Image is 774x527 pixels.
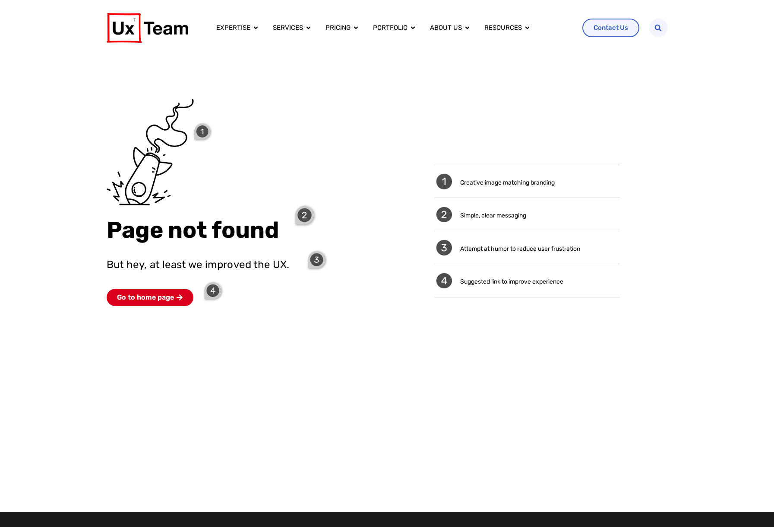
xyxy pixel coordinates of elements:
p: But hey, at least we improved the UX. [107,258,303,271]
a: Contact Us [582,19,639,37]
div: Menu Toggle [209,19,575,36]
a: About us [430,23,462,33]
p: Creative image matching branding [460,178,628,187]
a: Portfolio [373,23,408,33]
h1: Page not found [107,216,303,244]
p: Simple, clear messaging [460,211,645,220]
p: Attempt at humor to reduce user frustration [460,244,628,253]
a: Go to home page [107,289,193,306]
a: Pricing [325,23,351,33]
p: Suggested link to improve experience [460,277,628,286]
nav: Menu [209,19,575,36]
a: Expertise [216,23,250,33]
span: Contact Us [594,25,628,31]
a: Services [273,23,303,33]
a: Resources [484,23,522,33]
div: Search [649,19,668,37]
img: UX Team Logo [107,13,188,43]
iframe: Chat Widget [731,485,774,527]
span: Go to home page [117,294,174,301]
